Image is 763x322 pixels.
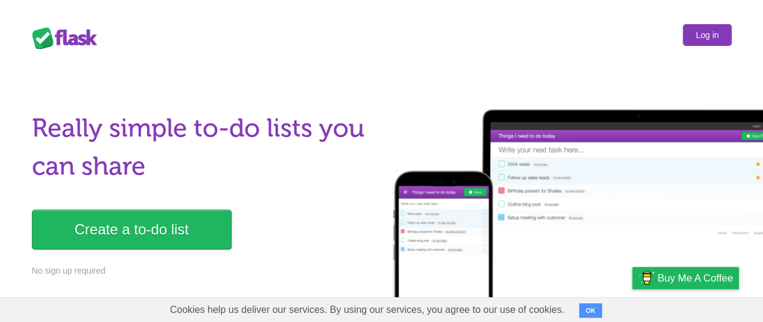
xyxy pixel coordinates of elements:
[32,210,232,250] a: Create a to-do list
[638,268,654,288] img: Buy me a coffee
[158,298,577,322] span: Cookies help us deliver our services. By using our services, you agree to our use of cookies.
[32,27,104,49] div: Flask Lists
[32,265,375,277] p: No sign up required
[32,109,375,185] h1: Really simple to-do lists you can share
[579,303,603,318] button: OK
[683,24,731,46] a: Log in
[657,268,733,289] span: Buy me a coffee
[632,267,739,289] a: Buy me a coffee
